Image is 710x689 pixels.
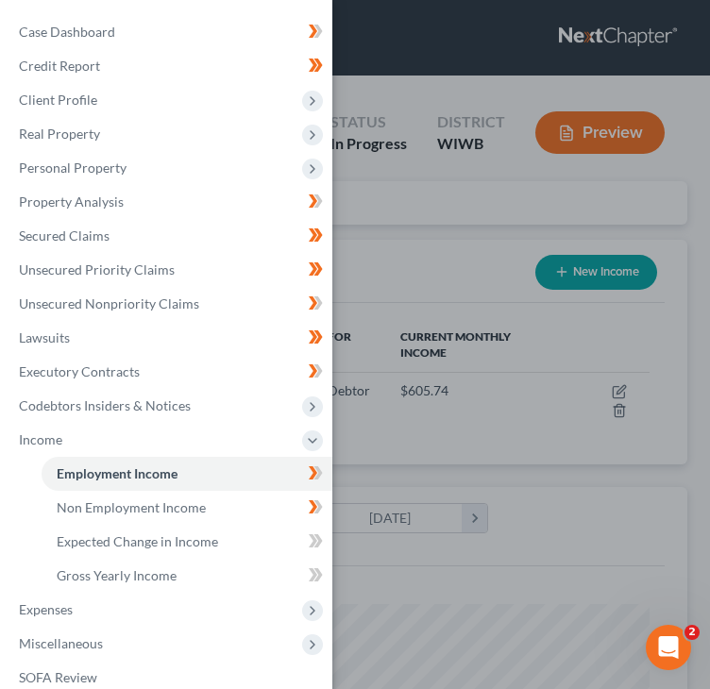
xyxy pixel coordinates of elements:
[19,126,100,142] span: Real Property
[19,193,124,210] span: Property Analysis
[19,601,73,617] span: Expenses
[19,635,103,651] span: Miscellaneous
[19,431,62,447] span: Income
[685,625,700,640] span: 2
[4,253,332,287] a: Unsecured Priority Claims
[19,24,115,40] span: Case Dashboard
[19,92,97,108] span: Client Profile
[42,491,332,525] a: Non Employment Income
[19,363,140,379] span: Executory Contracts
[19,227,110,244] span: Secured Claims
[57,533,218,549] span: Expected Change in Income
[646,625,691,670] iframe: Intercom live chat
[4,287,332,321] a: Unsecured Nonpriority Claims
[19,397,191,413] span: Codebtors Insiders & Notices
[4,185,332,219] a: Property Analysis
[4,219,332,253] a: Secured Claims
[42,457,332,491] a: Employment Income
[4,15,332,49] a: Case Dashboard
[19,669,97,685] span: SOFA Review
[19,295,199,311] span: Unsecured Nonpriority Claims
[19,160,127,176] span: Personal Property
[42,525,332,559] a: Expected Change in Income
[19,329,70,345] span: Lawsuits
[19,261,175,277] span: Unsecured Priority Claims
[57,567,177,583] span: Gross Yearly Income
[42,559,332,593] a: Gross Yearly Income
[19,58,100,74] span: Credit Report
[4,49,332,83] a: Credit Report
[4,321,332,355] a: Lawsuits
[57,499,206,515] span: Non Employment Income
[4,355,332,389] a: Executory Contracts
[57,465,177,481] span: Employment Income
